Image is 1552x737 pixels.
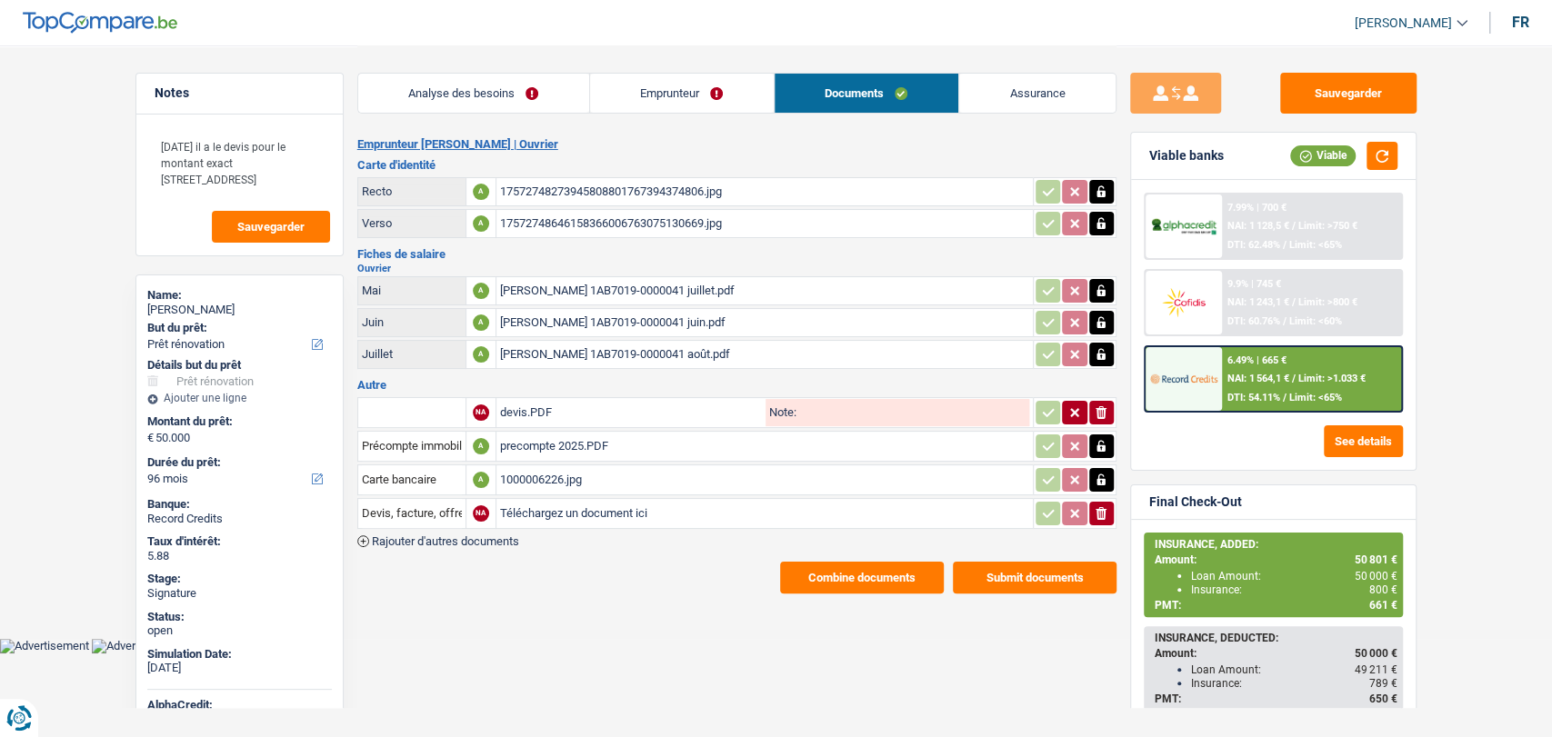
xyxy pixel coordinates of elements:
[1283,315,1287,327] span: /
[1290,145,1356,165] div: Viable
[500,210,1029,237] div: 17572748646158366006763075130669.jpg
[1149,148,1224,164] div: Viable banks
[500,466,1029,493] div: 1000006226.jpg
[1289,315,1342,327] span: Limit: <60%
[362,216,462,230] div: Verso
[1227,296,1289,308] span: NAI: 1 243,1 €
[1292,296,1296,308] span: /
[1283,239,1287,251] span: /
[1150,285,1217,319] img: Cofidis
[357,379,1116,391] h3: Autre
[147,497,332,512] div: Banque:
[473,505,489,522] div: NA
[155,85,325,101] h5: Notes
[1355,663,1397,676] span: 49 211 €
[766,406,796,418] label: Note:
[1149,494,1242,510] div: Final Check-Out
[1155,538,1397,551] div: INSURANCE, ADDED:
[237,221,305,233] span: Sauvegarder
[1289,239,1342,251] span: Limit: <65%
[1155,632,1397,644] div: INSURANCE, DEDUCTED:
[362,315,462,329] div: Juin
[473,184,489,200] div: A
[1227,354,1287,366] div: 6.49% | 665 €
[362,184,462,198] div: Recto
[147,358,332,373] div: Détails but du prêt
[147,431,154,445] span: €
[473,404,489,421] div: NA
[357,248,1116,260] h3: Fiches de salaire
[23,12,177,34] img: TopCompare Logo
[1283,392,1287,403] span: /
[147,572,332,586] div: Stage:
[473,314,489,331] div: A
[147,623,332,638] div: open
[147,392,332,404] div: Ajouter une ligne
[780,562,944,593] button: Combine documents
[1227,315,1280,327] span: DTI: 60.76%
[1355,553,1397,566] span: 50 801 €
[953,562,1116,593] button: Submit documents
[1155,647,1397,660] div: Amount:
[1227,239,1280,251] span: DTI: 62.48%
[1324,425,1403,457] button: See details
[147,549,332,563] div: 5.88
[1298,220,1357,232] span: Limit: >750 €
[357,264,1116,274] h2: Ouvrier
[212,211,330,243] button: Sauvegarder
[357,137,1116,152] h2: Emprunteur [PERSON_NAME] | Ouvrier
[147,698,332,712] div: AlphaCredit:
[1155,692,1397,705] div: PMT:
[362,284,462,297] div: Mai
[1369,677,1397,690] span: 789 €
[147,610,332,624] div: Status:
[1227,373,1289,384] span: NAI: 1 564,1 €
[357,159,1116,171] h3: Carte d'identité
[473,472,489,488] div: A
[1298,296,1357,308] span: Limit: >800 €
[1289,392,1342,403] span: Limit: <65%
[362,347,462,361] div: Juillet
[1292,220,1296,232] span: /
[147,647,332,662] div: Simulation Date:
[92,639,181,653] img: Advertisement
[1369,583,1397,596] span: 800 €
[1227,392,1280,403] span: DTI: 54.11%
[473,438,489,454] div: A
[1292,373,1296,384] span: /
[1227,278,1281,290] div: 9.9% | 745 €
[1369,599,1397,612] span: 661 €
[1355,15,1452,31] span: [PERSON_NAME]
[500,399,762,426] div: devis.PDF
[1150,362,1217,395] img: Record Credits
[1369,692,1397,705] span: 650 €
[1355,570,1397,583] span: 50 000 €
[500,277,1029,304] div: [PERSON_NAME] 1AB7019-0000041 juillet.pdf
[775,74,958,113] a: Documents
[1155,599,1397,612] div: PMT:
[500,341,1029,368] div: [PERSON_NAME] 1AB7019-0000041 août.pdf
[1155,553,1397,566] div: Amount:
[358,74,589,113] a: Analyse des besoins
[1191,677,1397,690] div: Insurance:
[959,74,1116,113] a: Assurance
[372,535,519,547] span: Rajouter d'autres documents
[1298,373,1366,384] span: Limit: >1.033 €
[1227,202,1287,214] div: 7.99% | 700 €
[1150,216,1217,237] img: AlphaCredit
[357,535,519,547] button: Rajouter d'autres documents
[1191,570,1397,583] div: Loan Amount:
[1227,220,1289,232] span: NAI: 1 128,5 €
[1340,8,1467,38] a: [PERSON_NAME]
[500,178,1029,205] div: 17572748273945808801767394374806.jpg
[1512,14,1529,31] div: fr
[1191,583,1397,596] div: Insurance:
[500,309,1029,336] div: [PERSON_NAME] 1AB7019-0000041 juin.pdf
[147,321,328,335] label: But du prêt:
[1280,73,1417,114] button: Sauvegarder
[473,215,489,232] div: A
[147,455,328,470] label: Durée du prêt:
[590,74,774,113] a: Emprunteur
[473,346,489,363] div: A
[147,414,328,429] label: Montant du prêt:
